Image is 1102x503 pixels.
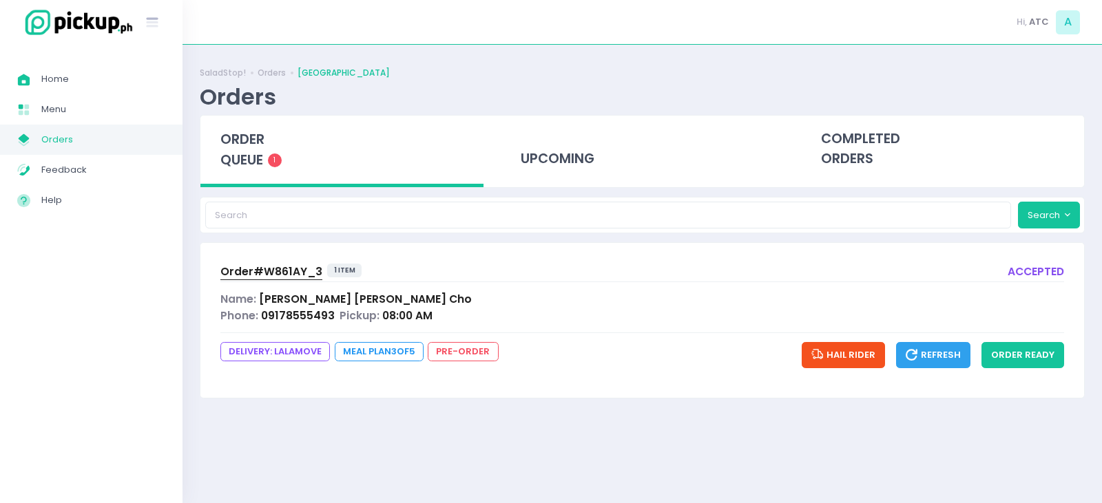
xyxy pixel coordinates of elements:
[981,342,1064,368] button: order ready
[382,308,433,323] span: 08:00 AM
[268,153,282,167] span: 1
[327,264,362,277] span: 1 item
[41,161,165,179] span: Feedback
[261,308,335,323] span: 09178555493
[298,67,390,79] a: [GEOGRAPHIC_DATA]
[1029,15,1049,29] span: ATC
[428,342,498,361] span: pre-order
[1017,15,1027,29] span: Hi,
[41,100,165,118] span: Menu
[811,348,875,361] span: Hail Rider
[258,67,286,79] a: Orders
[340,308,380,323] span: Pickup:
[801,116,1084,183] div: completed orders
[220,342,330,361] span: DELIVERY: lalamove
[220,130,264,169] span: order queue
[1056,10,1080,34] span: A
[1018,202,1080,228] button: Search
[906,348,961,361] span: Refresh
[41,70,165,88] span: Home
[200,67,246,79] a: SaladStop!
[501,116,784,183] div: upcoming
[220,308,258,323] span: Phone:
[220,264,322,279] span: Order# W861AY_3
[41,191,165,209] span: Help
[41,131,165,149] span: Orders
[1008,264,1064,282] div: accepted
[200,83,276,110] div: Orders
[259,292,472,306] span: [PERSON_NAME] [PERSON_NAME] Cho
[220,292,256,306] span: Name:
[335,342,424,361] span: Meal Plan 3 of 5
[17,8,134,37] img: logo
[205,202,1012,228] input: Search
